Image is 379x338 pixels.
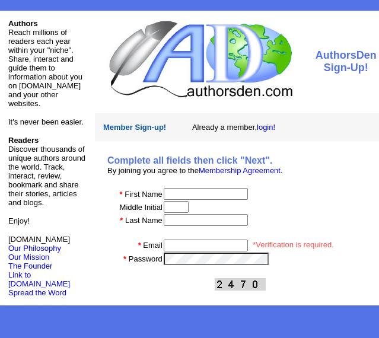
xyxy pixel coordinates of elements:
[253,240,334,249] font: *Verification is required.
[103,123,166,132] font: Member Sign-up!
[215,278,266,291] img: This Is CAPTCHA Image
[125,190,163,199] font: First Name
[8,288,66,297] font: Spread the Word
[199,166,281,175] a: Membership Agreement
[8,216,30,225] font: Enjoy!
[8,136,85,207] font: Discover thousands of unique authors around the world. Track, interact, review, bookmark and shar...
[316,49,377,74] font: AuthorsDen Sign-Up!
[8,262,52,270] a: The Founder
[129,254,163,263] font: Password
[8,244,61,253] a: Our Philosophy
[8,253,49,262] a: Our Mission
[8,117,84,126] font: It's never been easier.
[8,28,82,108] font: Reach millions of readers each year within your "niche". Share, interact and guide them to inform...
[125,216,163,225] font: Last Name
[8,19,38,28] font: Authors
[107,166,283,175] font: By joining you agree to the .
[120,203,163,212] font: Middle Initial
[8,136,39,145] b: Readers
[8,235,70,253] font: [DOMAIN_NAME]
[107,155,272,165] b: Complete all fields then click "Next".
[106,19,294,99] img: logo.jpg
[8,287,66,297] a: Spread the Word
[8,270,70,288] a: Link to [DOMAIN_NAME]
[143,241,163,250] font: Email
[192,123,275,132] font: Already a member,
[257,123,275,132] a: login!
